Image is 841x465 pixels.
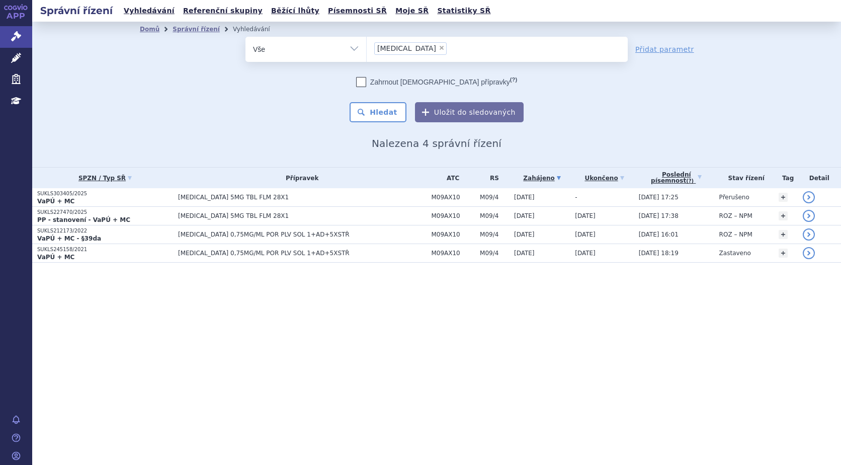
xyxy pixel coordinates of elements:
span: [DATE] [514,212,535,219]
a: + [779,230,788,239]
abbr: (?) [686,178,694,184]
a: Přidat parametr [635,44,694,54]
span: M09/4 [480,250,509,257]
a: Ukončeno [575,171,634,185]
span: M09AX10 [431,231,475,238]
span: ROZ – NPM [719,212,752,219]
a: detail [803,210,815,222]
span: Přerušeno [719,194,749,201]
span: Zastaveno [719,250,751,257]
span: M09/4 [480,194,509,201]
span: M09/4 [480,231,509,238]
span: - [575,194,577,201]
a: detail [803,247,815,259]
span: [MEDICAL_DATA] [377,45,436,52]
strong: VaPÚ + MC - §39da [37,235,101,242]
a: SPZN / Typ SŘ [37,171,173,185]
a: detail [803,191,815,203]
span: [MEDICAL_DATA] 0,75MG/ML POR PLV SOL 1+AD+5XSTŘ [178,250,426,257]
span: [DATE] [514,194,535,201]
a: detail [803,228,815,241]
span: [MEDICAL_DATA] 0,75MG/ML POR PLV SOL 1+AD+5XSTŘ [178,231,426,238]
span: [MEDICAL_DATA] 5MG TBL FLM 28X1 [178,194,426,201]
a: + [779,249,788,258]
span: M09AX10 [431,194,475,201]
th: Přípravek [173,168,426,188]
strong: VaPÚ + MC [37,254,74,261]
a: Běžící lhůty [268,4,322,18]
span: × [439,45,445,51]
span: [DATE] 16:01 [639,231,679,238]
span: [DATE] [575,250,596,257]
button: Uložit do sledovaných [415,102,524,122]
a: Zahájeno [514,171,570,185]
span: [DATE] [514,231,535,238]
span: [MEDICAL_DATA] 5MG TBL FLM 28X1 [178,212,426,219]
p: SUKLS303405/2025 [37,190,173,197]
label: Zahrnout [DEMOGRAPHIC_DATA] přípravky [356,77,517,87]
p: SUKLS227470/2025 [37,209,173,216]
th: RS [475,168,509,188]
span: [DATE] [575,212,596,219]
a: Referenční skupiny [180,4,266,18]
span: Nalezena 4 správní řízení [372,137,501,149]
a: Poslednípísemnost(?) [639,168,714,188]
th: Stav řízení [714,168,774,188]
li: Vyhledávání [233,22,283,37]
p: SUKLS212173/2022 [37,227,173,235]
span: [DATE] 17:25 [639,194,679,201]
span: M09AX10 [431,250,475,257]
input: [MEDICAL_DATA] [450,42,455,54]
th: Tag [774,168,798,188]
a: Písemnosti SŘ [325,4,390,18]
a: Vyhledávání [121,4,178,18]
a: + [779,193,788,202]
a: Domů [140,26,159,33]
span: M09AX10 [431,212,475,219]
strong: VaPÚ + MC [37,198,74,205]
span: [DATE] [575,231,596,238]
a: Moje SŘ [392,4,432,18]
h2: Správní řízení [32,4,121,18]
abbr: (?) [510,76,517,83]
span: ROZ – NPM [719,231,752,238]
a: Statistiky SŘ [434,4,493,18]
strong: PP - stanovení - VaPÚ + MC [37,216,130,223]
button: Hledat [350,102,406,122]
th: ATC [426,168,475,188]
p: SUKLS245158/2021 [37,246,173,253]
a: + [779,211,788,220]
span: [DATE] 18:19 [639,250,679,257]
span: M09/4 [480,212,509,219]
span: [DATE] 17:38 [639,212,679,219]
th: Detail [798,168,841,188]
a: Správní řízení [173,26,220,33]
span: [DATE] [514,250,535,257]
